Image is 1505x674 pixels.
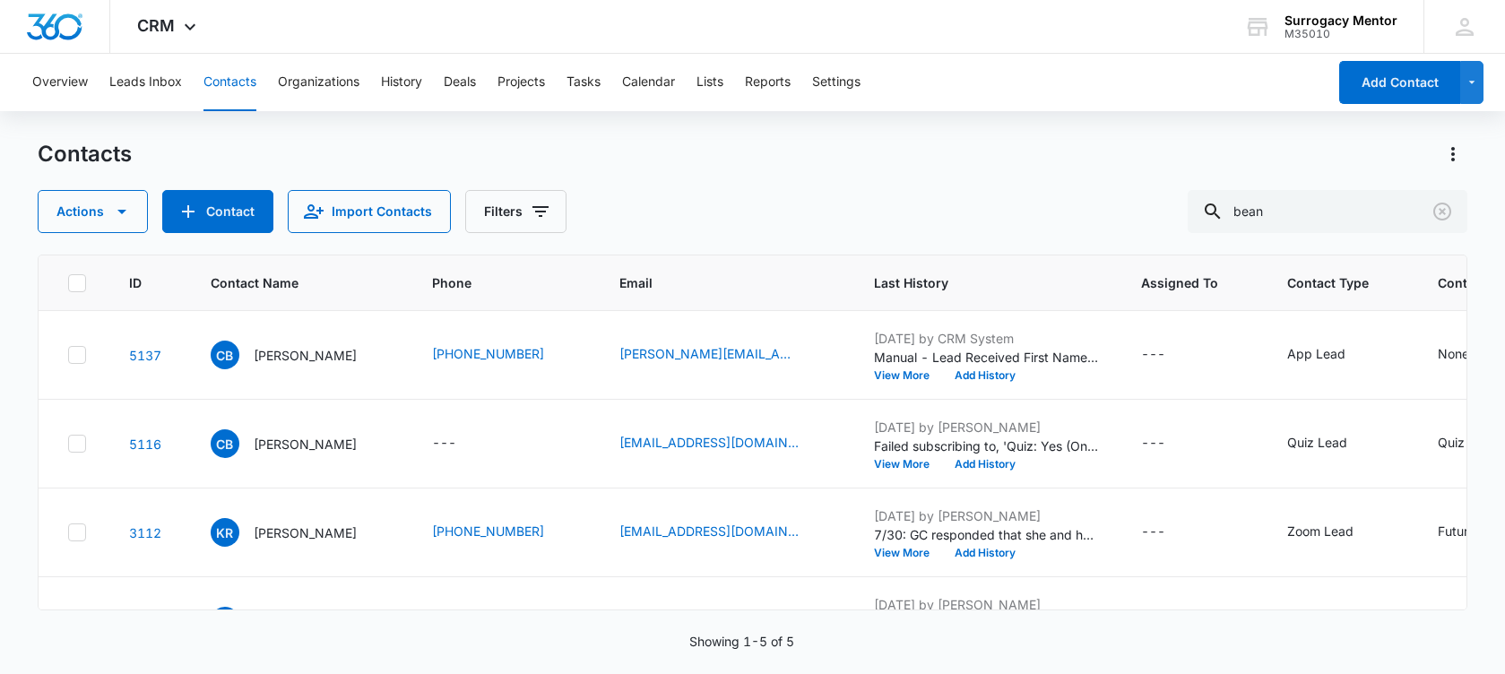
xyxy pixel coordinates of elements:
[254,346,357,365] p: [PERSON_NAME]
[874,418,1098,436] p: [DATE] by [PERSON_NAME]
[109,54,182,111] button: Leads Inbox
[211,518,239,547] span: KR
[211,273,363,292] span: Contact Name
[874,595,1098,614] p: [DATE] by [PERSON_NAME]
[1438,344,1469,363] div: None
[874,329,1098,348] p: [DATE] by CRM System
[129,273,142,292] span: ID
[619,344,799,363] a: [PERSON_NAME][EMAIL_ADDRESS][PERSON_NAME][DOMAIN_NAME]
[1438,433,1490,452] div: Quiz Yes
[38,141,132,168] h1: Contacts
[137,16,175,35] span: CRM
[381,54,422,111] button: History
[622,54,675,111] button: Calendar
[942,459,1028,470] button: Add History
[32,54,88,111] button: Overview
[254,523,357,542] p: [PERSON_NAME]
[1141,344,1198,366] div: Assigned To - - Select to Edit Field
[696,54,723,111] button: Lists
[1141,273,1218,292] span: Assigned To
[874,548,942,558] button: View More
[942,370,1028,381] button: Add History
[1141,522,1198,543] div: Assigned To - - Select to Edit Field
[1438,344,1501,366] div: Contact Status - None - Select to Edit Field
[432,344,576,366] div: Phone - +1 (810) 300-5869 - Select to Edit Field
[288,190,451,233] button: Import Contacts
[1287,273,1369,292] span: Contact Type
[874,525,1098,544] p: 7/30: GC responded that she and her husband still have a lot to discuss, and they are unsure if t...
[465,190,567,233] button: Filters
[1287,522,1386,543] div: Contact Type - Zoom Lead - Select to Edit Field
[254,435,357,454] p: [PERSON_NAME]
[1287,433,1347,452] div: Quiz Lead
[874,273,1072,292] span: Last History
[567,54,601,111] button: Tasks
[278,54,359,111] button: Organizations
[1284,13,1397,28] div: account name
[619,433,831,454] div: Email - christinamccracken1@gmail.com - Select to Edit Field
[1287,433,1380,454] div: Contact Type - Quiz Lead - Select to Edit Field
[1141,344,1165,366] div: ---
[432,522,576,543] div: Phone - +1 (810) 701-9071 - Select to Edit Field
[211,518,389,547] div: Contact Name - Katrina Rogers - Select to Edit Field
[1339,61,1460,104] button: Add Contact
[874,348,1098,367] p: Manual - Lead Received First Name: [PERSON_NAME] Last Name: [PERSON_NAME] Phone: [PHONE_NUMBER] E...
[1141,433,1198,454] div: Assigned To - - Select to Edit Field
[874,370,942,381] button: View More
[211,607,239,635] span: MF
[1287,344,1345,363] div: App Lead
[211,429,239,458] span: CB
[1287,522,1354,540] div: Zoom Lead
[432,433,456,454] div: ---
[129,348,161,363] a: Navigate to contact details page for Christina Bean
[211,341,389,369] div: Contact Name - Christina Bean - Select to Edit Field
[129,436,161,452] a: Navigate to contact details page for Christina Bean
[162,190,273,233] button: Add Contact
[745,54,791,111] button: Reports
[432,344,544,363] a: [PHONE_NUMBER]
[211,607,389,635] div: Contact Name - Maysie Frank - Select to Edit Field
[619,522,831,543] div: Email - rogerskatrina996@gmail.com - Select to Edit Field
[203,54,256,111] button: Contacts
[942,548,1028,558] button: Add History
[1439,140,1467,168] button: Actions
[874,436,1098,455] p: Failed subscribing to, 'Quiz: Yes (Ongoing) - recreated 7/15'.
[129,525,161,540] a: Navigate to contact details page for Katrina Rogers
[432,273,550,292] span: Phone
[1428,197,1457,226] button: Clear
[619,522,799,540] a: [EMAIL_ADDRESS][DOMAIN_NAME]
[1287,344,1378,366] div: Contact Type - App Lead - Select to Edit Field
[432,433,489,454] div: Phone - - Select to Edit Field
[874,459,942,470] button: View More
[812,54,861,111] button: Settings
[432,522,544,540] a: [PHONE_NUMBER]
[211,341,239,369] span: CB
[874,506,1098,525] p: [DATE] by [PERSON_NAME]
[38,190,148,233] button: Actions
[1141,522,1165,543] div: ---
[211,429,389,458] div: Contact Name - Christina Bean - Select to Edit Field
[1284,28,1397,40] div: account id
[497,54,545,111] button: Projects
[1188,190,1467,233] input: Search Contacts
[1141,433,1165,454] div: ---
[619,273,805,292] span: Email
[689,632,794,651] p: Showing 1-5 of 5
[619,433,799,452] a: [EMAIL_ADDRESS][DOMAIN_NAME]
[619,344,831,366] div: Email - christina.a.mccracken@gmail.com - Select to Edit Field
[444,54,476,111] button: Deals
